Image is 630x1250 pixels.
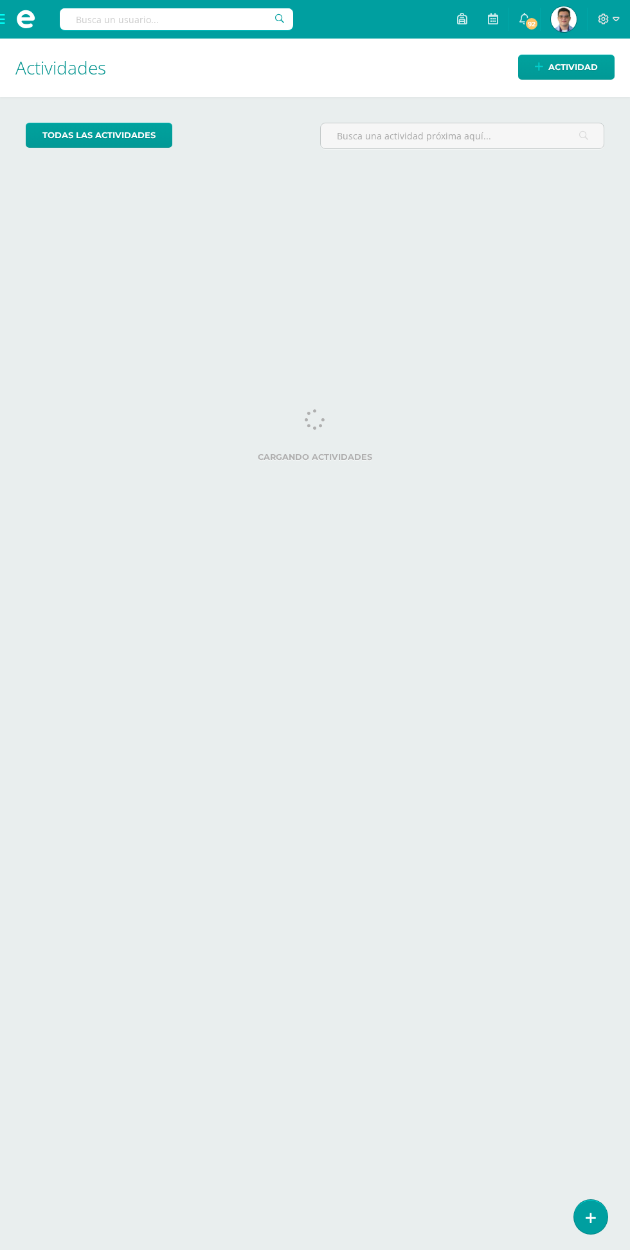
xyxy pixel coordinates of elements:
[518,55,615,80] a: Actividad
[26,123,172,148] a: todas las Actividades
[548,55,598,79] span: Actividad
[525,17,539,31] span: 92
[60,8,293,30] input: Busca un usuario...
[321,123,604,148] input: Busca una actividad próxima aquí...
[26,452,604,462] label: Cargando actividades
[551,6,577,32] img: af73b71652ad57d3cfb98d003decfcc7.png
[15,39,615,97] h1: Actividades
